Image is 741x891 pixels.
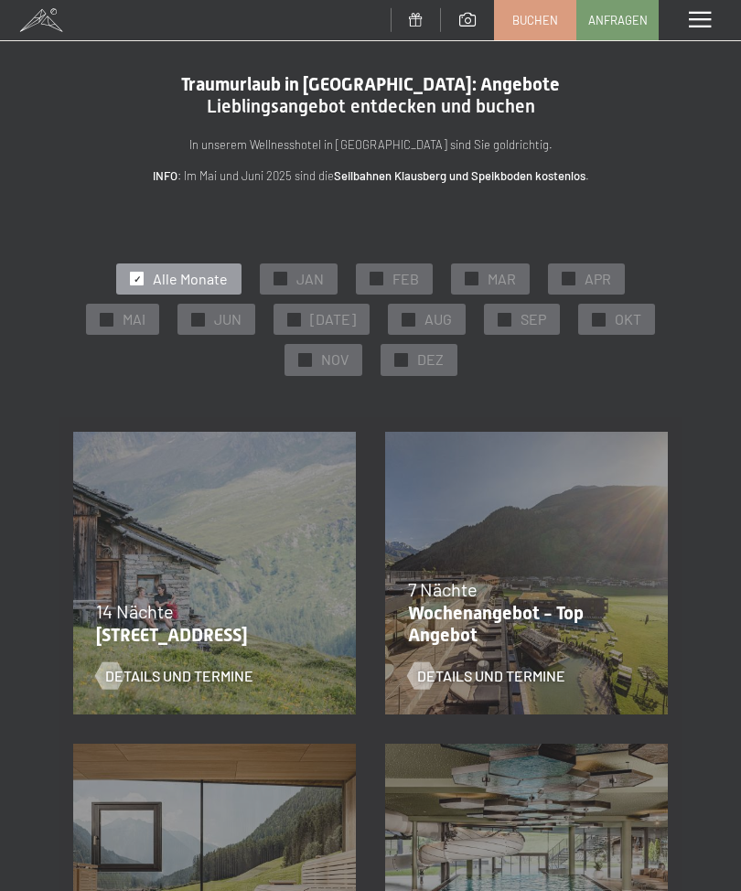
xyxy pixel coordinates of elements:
[468,273,476,285] span: ✓
[392,269,419,289] span: FEB
[296,269,324,289] span: JAN
[588,12,648,28] span: Anfragen
[334,168,585,183] strong: Seilbahnen Klausberg und Speikboden kostenlos
[214,309,242,329] span: JUN
[123,309,145,329] span: MAI
[424,309,452,329] span: AUG
[96,666,253,686] a: Details und Termine
[105,666,253,686] span: Details und Termine
[321,349,349,370] span: NOV
[73,135,668,155] p: In unserem Wellnesshotel in [GEOGRAPHIC_DATA] sind Sie goldrichtig.
[405,313,413,326] span: ✓
[585,269,611,289] span: APR
[207,95,535,117] span: Lieblingsangebot entdecken und buchen
[417,349,444,370] span: DEZ
[512,12,558,28] span: Buchen
[397,354,404,367] span: ✓
[195,313,202,326] span: ✓
[408,602,636,646] p: Wochenangebot - Top Angebot
[291,313,298,326] span: ✓
[96,624,324,646] p: [STREET_ADDRESS]
[577,1,658,39] a: Anfragen
[408,578,478,600] span: 7 Nächte
[373,273,381,285] span: ✓
[521,309,546,329] span: SEP
[181,73,560,95] span: Traumurlaub in [GEOGRAPHIC_DATA]: Angebote
[310,309,356,329] span: [DATE]
[153,168,177,183] strong: INFO
[488,269,516,289] span: MAR
[501,313,509,326] span: ✓
[153,269,228,289] span: Alle Monate
[408,666,565,686] a: Details und Termine
[134,273,141,285] span: ✓
[301,354,308,367] span: ✓
[495,1,575,39] a: Buchen
[277,273,285,285] span: ✓
[565,273,573,285] span: ✓
[103,313,111,326] span: ✓
[417,666,565,686] span: Details und Termine
[596,313,603,326] span: ✓
[73,166,668,186] p: : Im Mai und Juni 2025 sind die .
[96,600,174,622] span: 14 Nächte
[615,309,641,329] span: OKT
